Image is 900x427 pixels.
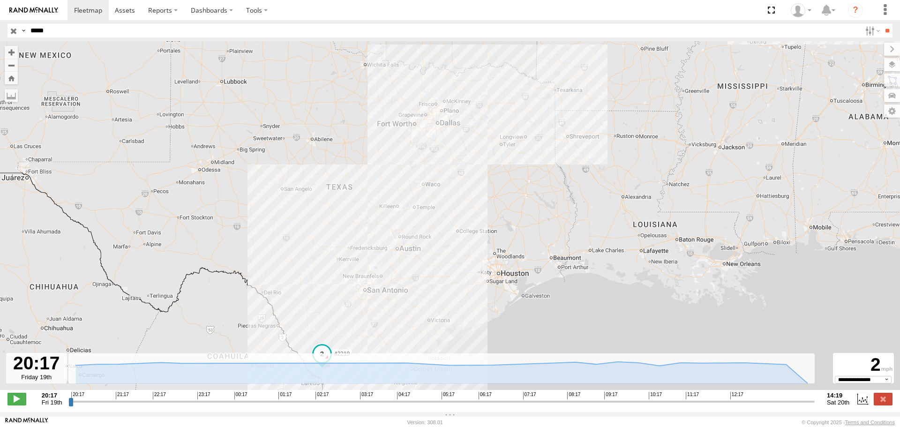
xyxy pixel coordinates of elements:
[827,392,849,399] strong: 14:19
[442,392,455,399] span: 05:17
[845,420,895,425] a: Terms and Conditions
[7,393,26,405] label: Play/Stop
[20,24,27,37] label: Search Query
[71,392,84,399] span: 20:17
[42,392,62,399] strong: 20:17
[407,420,443,425] div: Version: 308.01
[848,3,863,18] i: ?
[567,392,580,399] span: 08:17
[397,392,410,399] span: 04:17
[334,350,350,357] span: 42219
[5,46,18,59] button: Zoom in
[5,59,18,72] button: Zoom out
[5,418,48,427] a: Visit our Website
[802,420,895,425] div: © Copyright 2025 -
[604,392,617,399] span: 09:17
[197,392,210,399] span: 23:17
[116,392,129,399] span: 21:17
[315,392,329,399] span: 02:17
[827,399,849,406] span: Sat 20th Sep 2025
[730,392,743,399] span: 12:17
[234,392,247,399] span: 00:17
[787,3,815,17] div: Caseta Laredo TX
[479,392,492,399] span: 06:17
[5,72,18,84] button: Zoom Home
[874,393,892,405] label: Close
[649,392,662,399] span: 10:17
[42,399,62,406] span: Fri 19th Sep 2025
[360,392,373,399] span: 03:17
[278,392,292,399] span: 01:17
[686,392,699,399] span: 11:17
[862,24,882,37] label: Search Filter Options
[5,89,18,102] label: Measure
[834,354,892,376] div: 2
[9,7,58,14] img: rand-logo.svg
[153,392,166,399] span: 22:17
[884,105,900,118] label: Map Settings
[523,392,536,399] span: 07:17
